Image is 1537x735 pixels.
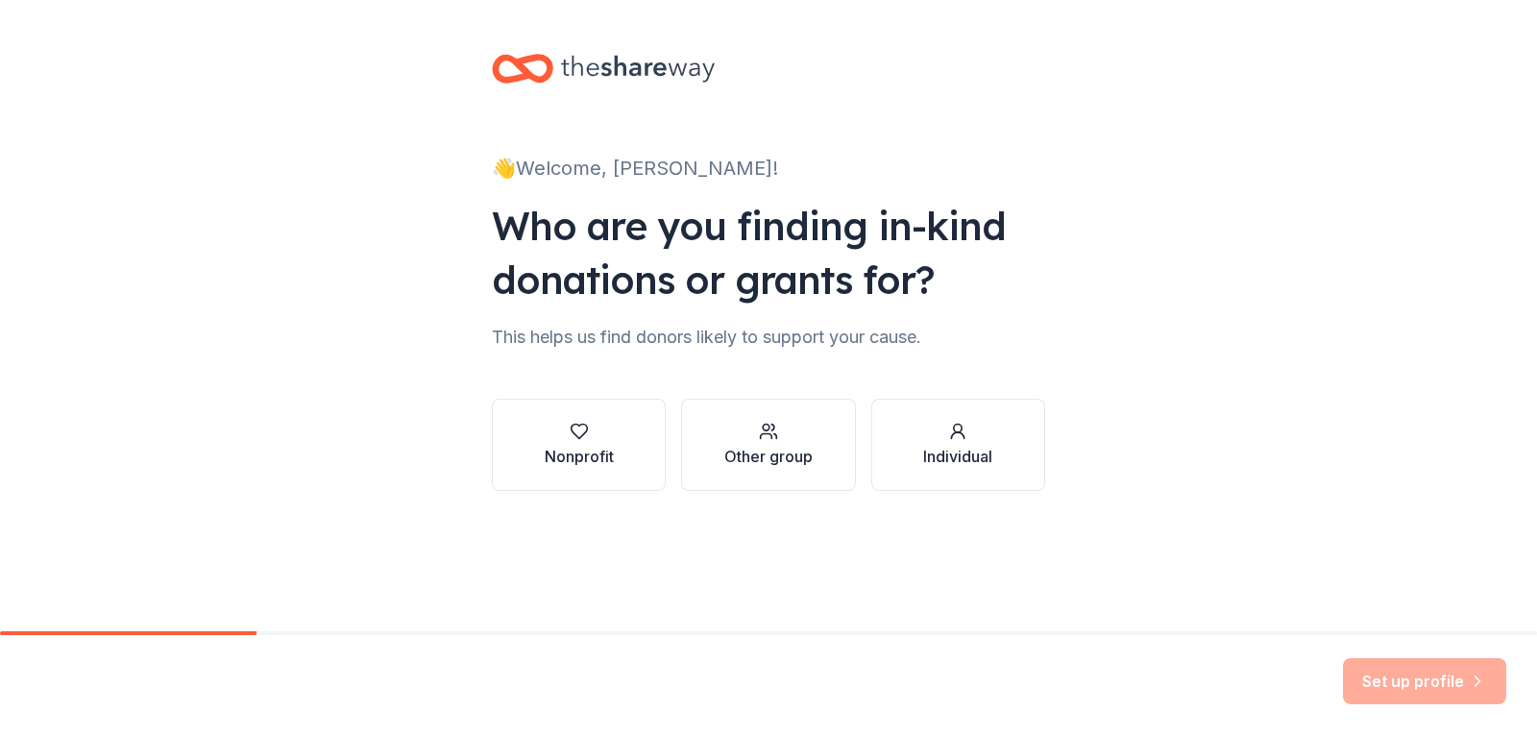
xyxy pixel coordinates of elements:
[492,322,1045,353] div: This helps us find donors likely to support your cause.
[492,399,666,491] button: Nonprofit
[724,445,813,468] div: Other group
[923,445,992,468] div: Individual
[545,445,614,468] div: Nonprofit
[871,399,1045,491] button: Individual
[681,399,855,491] button: Other group
[492,153,1045,184] div: 👋 Welcome, [PERSON_NAME]!
[492,199,1045,306] div: Who are you finding in-kind donations or grants for?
